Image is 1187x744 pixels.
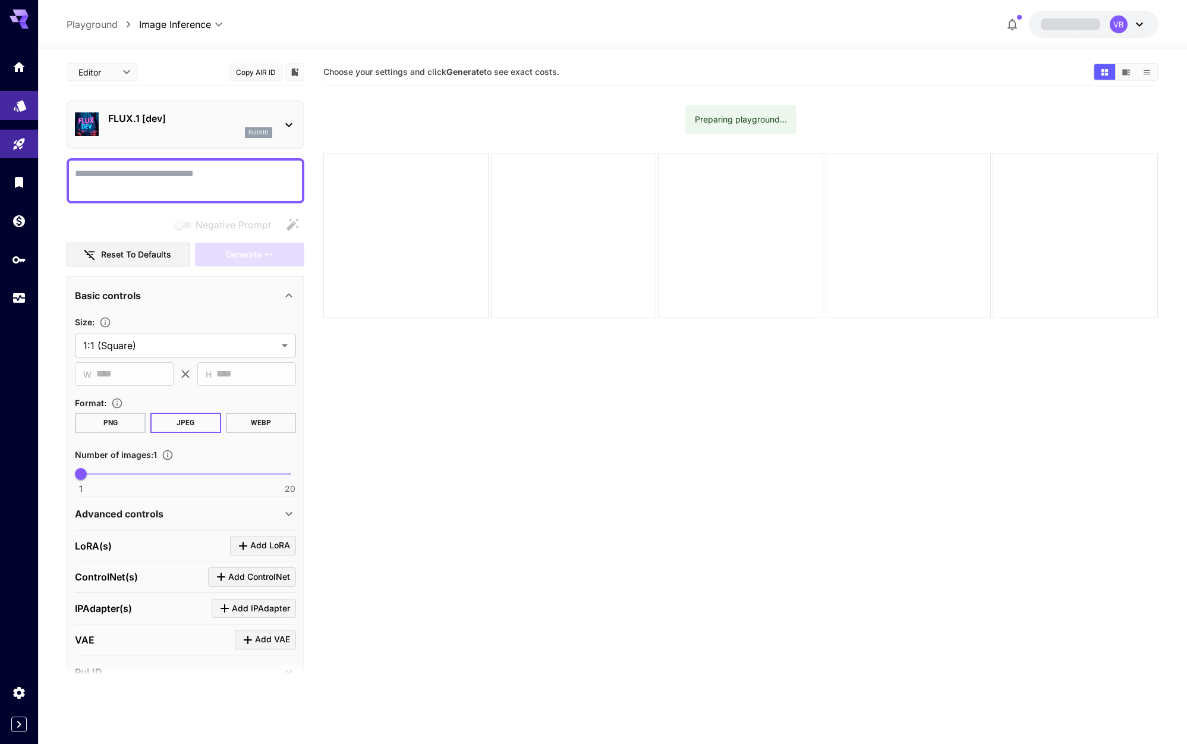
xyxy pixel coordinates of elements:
p: IPAdapter(s) [75,601,132,616]
button: Copy AIR ID [229,64,283,81]
span: Format : [75,398,106,408]
button: PNG [75,413,146,433]
button: Add to library [289,65,300,79]
span: 20 [285,483,295,495]
button: Click to add LoRA [230,536,296,555]
button: Choose the file format for the output image. [106,397,128,409]
div: PuLID [75,658,296,686]
span: W [83,368,92,381]
p: ControlNet(s) [75,570,138,584]
p: Basic controls [75,288,141,303]
div: Basic controls [75,281,296,310]
div: Usage [12,291,26,306]
div: Wallet [12,214,26,228]
div: Advanced controls [75,500,296,528]
span: Add LoRA [250,538,290,553]
a: Playground [67,17,118,32]
div: Models [13,95,27,109]
span: Negative Prompt [196,218,271,232]
span: Size : [75,317,95,327]
span: 1:1 (Square) [83,338,277,353]
span: Add IPAdapter [232,601,290,616]
button: Show images in video view [1116,64,1136,80]
div: Settings [12,685,26,700]
span: Add VAE [255,632,290,647]
span: Number of images : 1 [75,450,157,460]
b: Generate [446,67,484,77]
span: 1 [79,483,83,495]
div: API Keys [12,252,26,267]
button: Adjust the dimensions of the generated image by specifying its width and height in pixels, or sel... [95,316,116,328]
button: Click to add ControlNet [208,567,296,587]
div: Preparing playground... [695,109,787,130]
nav: breadcrumb [67,17,139,32]
button: VB [1029,11,1158,38]
span: Editor [78,66,115,79]
div: VB [1110,15,1128,33]
span: Choose your settings and click to see exact costs. [323,67,559,77]
span: H [206,368,212,381]
p: flux1d [248,128,269,137]
button: Specify how many images to generate in a single request. Each image generation will be charged se... [157,449,178,461]
p: FLUX.1 [dev] [108,111,272,125]
span: Negative prompts are not compatible with the selected model. [172,217,281,232]
button: WEBP [226,413,297,433]
div: Show images in grid viewShow images in video viewShow images in list view [1093,63,1158,81]
span: Image Inference [139,17,211,32]
button: Reset to defaults [67,243,190,267]
span: Add ControlNet [228,570,290,585]
button: Show images in list view [1136,64,1157,80]
p: LoRA(s) [75,539,112,553]
div: Library [12,175,26,190]
button: Expand sidebar [11,717,27,732]
p: Advanced controls [75,507,163,521]
div: FLUX.1 [dev]flux1d [75,106,296,143]
div: Home [12,59,26,74]
button: Click to add VAE [235,630,296,649]
p: VAE [75,633,95,647]
button: Show images in grid view [1094,64,1115,80]
div: Playground [12,137,26,152]
button: Click to add IPAdapter [212,599,296,619]
button: JPEG [150,413,221,433]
